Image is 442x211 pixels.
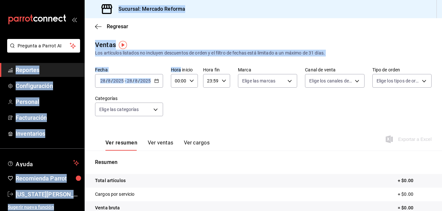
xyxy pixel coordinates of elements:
[16,66,79,74] span: Reportes
[8,204,79,211] span: Sugerir nueva función
[184,140,210,151] button: Ver cargos
[16,190,79,199] span: [US_STATE][PERSON_NAME]
[106,78,108,83] span: /
[242,78,275,84] span: Elige las marcas
[119,41,127,49] img: Tooltip marker
[16,97,79,106] span: Personal
[16,113,79,122] span: Facturación
[7,39,80,53] button: Pregunta a Parrot AI
[95,40,116,50] div: Ventas
[377,78,420,84] span: Elige los tipos de orden
[16,174,79,183] span: Recomienda Parrot
[107,23,128,30] span: Regresar
[95,68,163,72] label: Fecha
[138,78,140,83] span: /
[305,68,364,72] label: Canal de venta
[105,140,210,151] div: navigation tabs
[372,68,432,72] label: Tipo de orden
[238,68,297,72] label: Marca
[148,140,173,151] button: Ver ventas
[111,78,113,83] span: /
[127,78,132,83] input: --
[95,191,135,198] p: Cargos por servicio
[140,78,151,83] input: ----
[95,50,432,56] div: Los artículos listados no incluyen descuentos de orden y el filtro de fechas está limitado a un m...
[16,159,71,167] span: Ayuda
[171,68,198,72] label: Hora inicio
[95,23,128,30] button: Regresar
[398,191,432,198] p: + $0.00
[309,78,352,84] span: Elige los canales de venta
[203,68,230,72] label: Hora fin
[125,78,126,83] span: -
[18,43,70,49] span: Pregunta a Parrot AI
[113,5,185,13] h3: Sucursal: Mercado Reforma
[132,78,134,83] span: /
[398,177,432,184] p: + $0.00
[5,47,80,54] a: Pregunta a Parrot AI
[95,158,432,166] p: Resumen
[72,17,77,22] button: open_drawer_menu
[100,78,106,83] input: --
[105,140,137,151] button: Ver resumen
[135,78,138,83] input: --
[16,129,79,138] span: Inventarios
[16,81,79,90] span: Configuración
[113,78,124,83] input: ----
[95,177,126,184] p: Total artículos
[99,106,139,113] span: Elige las categorías
[95,96,163,101] label: Categorías
[108,78,111,83] input: --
